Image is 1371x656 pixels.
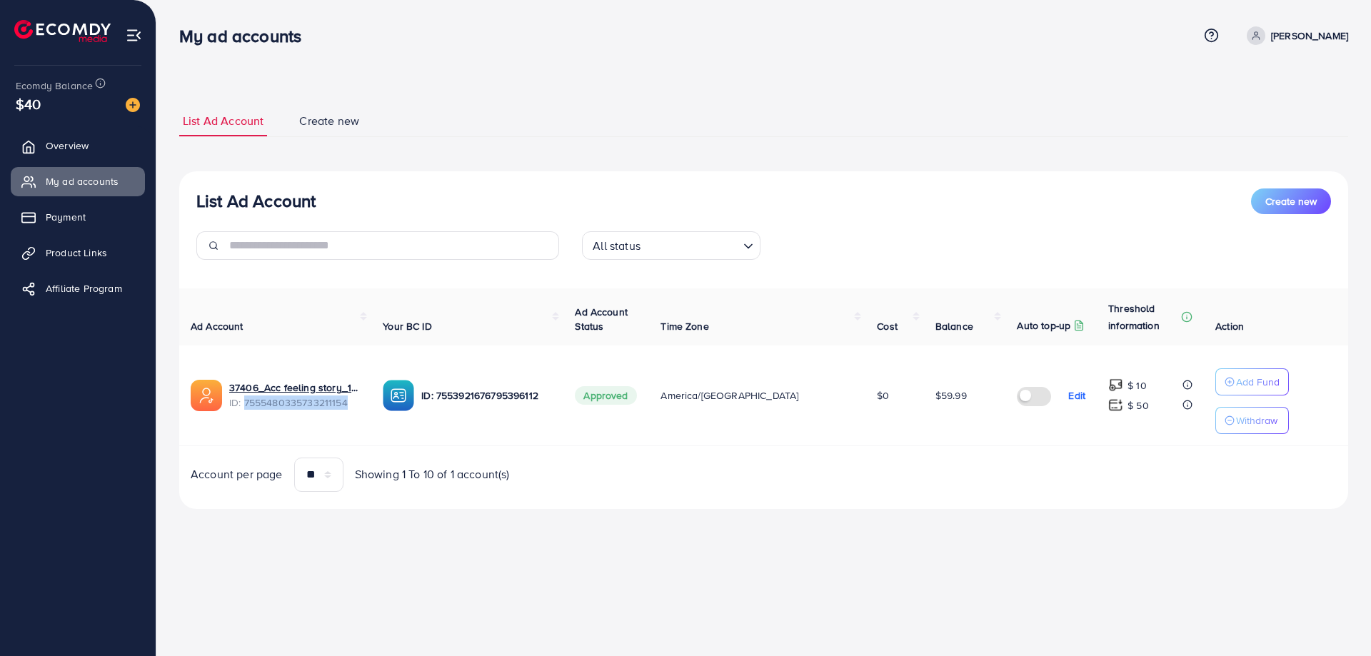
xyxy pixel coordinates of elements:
a: 37406_Acc feeling story_1759147422800 [229,380,360,395]
span: Overview [46,138,89,153]
span: Balance [935,319,973,333]
input: Search for option [645,233,738,256]
span: All status [590,236,643,256]
img: ic-ba-acc.ded83a64.svg [383,380,414,411]
span: Time Zone [661,319,708,333]
p: Auto top-up [1017,317,1070,334]
span: Your BC ID [383,319,432,333]
p: ID: 7553921676795396112 [421,387,552,404]
span: Ad Account Status [575,305,628,333]
a: Product Links [11,238,145,267]
span: Payment [46,210,86,224]
a: Overview [11,131,145,160]
img: menu [126,27,142,44]
button: Withdraw [1215,407,1289,434]
span: Ecomdy Balance [16,79,93,93]
span: Ad Account [191,319,243,333]
a: Payment [11,203,145,231]
span: America/[GEOGRAPHIC_DATA] [661,388,798,403]
p: $ 10 [1128,377,1147,394]
button: Add Fund [1215,368,1289,395]
p: Threshold information [1108,300,1178,334]
span: Account per page [191,466,283,483]
span: $59.99 [935,388,967,403]
span: ID: 7555480335733211154 [229,395,360,410]
p: Add Fund [1236,373,1280,390]
a: My ad accounts [11,167,145,196]
span: Create new [299,113,359,129]
p: Edit [1068,387,1085,404]
a: Affiliate Program [11,274,145,303]
div: Search for option [582,231,760,260]
p: [PERSON_NAME] [1271,27,1348,44]
img: top-up amount [1108,378,1123,393]
span: Create new [1265,194,1317,208]
span: Product Links [46,246,107,260]
span: Action [1215,319,1244,333]
img: ic-ads-acc.e4c84228.svg [191,380,222,411]
iframe: Chat [1310,592,1360,645]
span: Showing 1 To 10 of 1 account(s) [355,466,510,483]
button: Create new [1251,188,1331,214]
span: My ad accounts [46,174,119,188]
span: Cost [877,319,898,333]
a: [PERSON_NAME] [1241,26,1348,45]
div: <span class='underline'>37406_Acc feeling story_1759147422800</span></br>7555480335733211154 [229,380,360,410]
img: logo [14,20,111,42]
p: $ 50 [1128,397,1149,414]
span: Approved [575,386,636,405]
h3: My ad accounts [179,26,313,46]
p: Withdraw [1236,412,1277,429]
img: image [126,98,140,112]
h3: List Ad Account [196,191,316,211]
img: top-up amount [1108,398,1123,413]
span: $0 [877,388,889,403]
span: Affiliate Program [46,281,122,296]
span: List Ad Account [183,113,263,129]
span: $40 [16,94,41,114]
